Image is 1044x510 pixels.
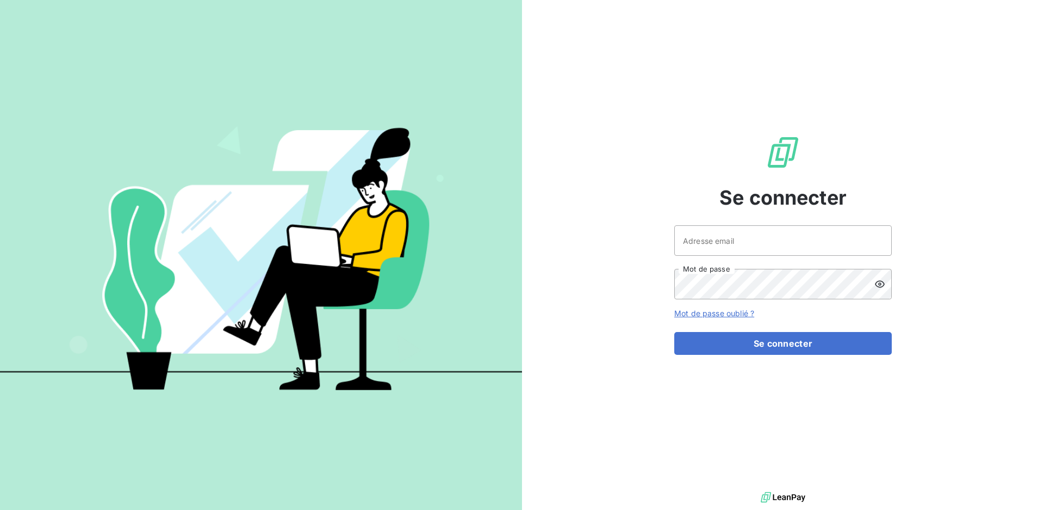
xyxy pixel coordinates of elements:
[766,135,800,170] img: Logo LeanPay
[761,489,805,506] img: logo
[674,332,892,355] button: Se connecter
[719,183,847,212] span: Se connecter
[674,309,754,318] a: Mot de passe oublié ?
[674,225,892,256] input: placeholder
